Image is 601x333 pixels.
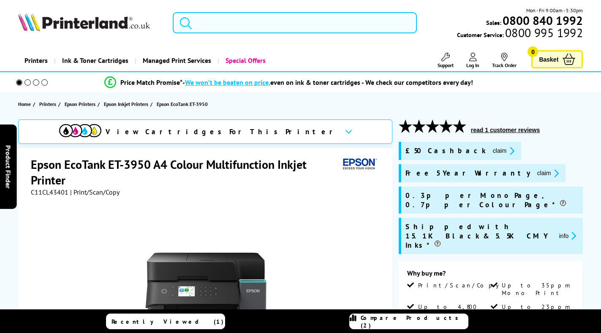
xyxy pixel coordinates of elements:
span: Epson Printers [65,100,95,108]
span: Product Finder [4,145,13,188]
div: - even on ink & toner cartridges - We check our competitors every day! [182,78,473,87]
a: Support [438,53,454,68]
a: Basket 0 [531,50,583,68]
span: Printers [39,100,56,108]
a: Epson Printers [65,100,98,108]
button: promo-description [535,168,561,178]
img: View Cartridges [59,124,101,137]
span: Mon - Fri 9:00am - 5:30pm [526,6,583,14]
a: Ink & Toner Cartridges [54,50,135,71]
a: Printers [18,50,54,71]
a: Epson EcoTank ET-3950 [157,100,210,108]
img: Printerland Logo [18,13,150,31]
a: Home [18,100,33,108]
a: Log In [466,53,479,68]
span: Shipped with 15.1K Black & 5.5K CMY Inks* [405,222,552,250]
span: Recently Viewed (1) [111,318,224,325]
a: Printerland Logo [18,13,162,33]
a: Managed Print Services [135,50,218,71]
a: Recently Viewed (1) [106,314,225,329]
span: Up to 35ppm Mono Print [502,282,573,297]
span: Free 5 Year Warranty [405,168,530,178]
span: View Cartridges For This Printer [106,127,338,136]
h1: Epson EcoTank ET-3950 A4 Colour Multifunction Inkjet Printer [31,157,340,188]
span: Basket [539,54,558,65]
span: Print/Scan/Copy [418,282,505,289]
span: 0.3p per Mono Page, 0.7p per Colour Page* [405,191,579,209]
span: Support [438,62,454,68]
li: modal_Promise [4,75,573,90]
span: Epson EcoTank ET-3950 [157,100,208,108]
span: £50 Cashback [405,146,486,156]
a: Printers [39,100,58,108]
span: Price Match Promise* [120,78,182,87]
span: | Print/Scan/Copy [70,188,120,196]
button: promo-description [557,231,579,241]
a: 0800 840 1992 [501,16,583,24]
a: Track Order [492,53,517,68]
span: Epson Inkjet Printers [104,100,148,108]
span: C11CL43401 [31,188,68,196]
span: Log In [466,62,479,68]
span: Sales: [486,19,501,27]
b: 0800 840 1992 [503,13,583,28]
span: Customer Service: [457,29,583,39]
a: Epson Inkjet Printers [104,100,150,108]
img: Epson [340,157,378,172]
span: Home [18,100,31,108]
span: Ink & Toner Cartridges [62,50,128,71]
a: Special Offers [218,50,272,71]
span: Compare Products (2) [361,314,468,329]
span: 0800 995 1992 [504,29,583,37]
span: Up to 4,800 x 1,200 dpi Print [418,303,489,326]
div: Why buy me? [407,269,574,282]
span: Up to 23ppm Colour Print [502,303,573,318]
button: promo-description [490,146,517,156]
a: Compare Products (2) [349,314,468,329]
span: We won’t be beaten on price, [185,78,270,87]
span: 0 [528,46,538,57]
button: read 1 customer reviews [468,126,542,134]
